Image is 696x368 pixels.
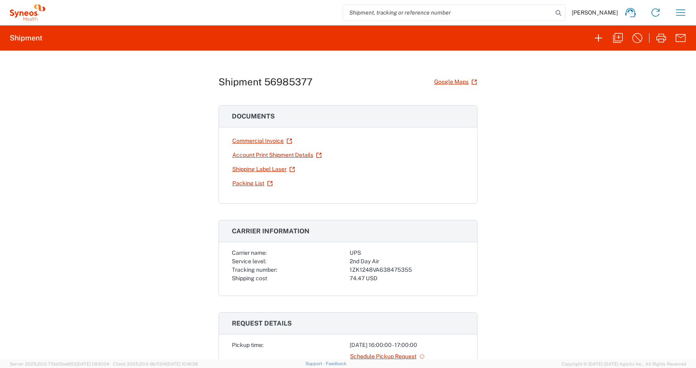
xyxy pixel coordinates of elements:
span: Pickup time: [232,342,263,348]
span: Carrier name: [232,250,267,256]
span: Service level: [232,258,266,264]
span: [PERSON_NAME] [572,9,618,16]
span: Copyright © [DATE]-[DATE] Agistix Inc., All Rights Reserved [562,360,686,368]
a: Schedule Pickup Request [350,349,425,364]
span: Shipping cost [232,275,267,281]
div: 1ZK1248VA638475355 [350,266,464,274]
a: Shipping Label Laser [232,162,295,176]
a: Google Maps [434,75,477,89]
h2: Shipment [10,33,42,43]
a: Support [306,361,326,366]
input: Shipment, tracking or reference number [343,5,553,20]
div: UPS [350,249,464,257]
h1: Shipment 56985377 [219,76,312,88]
div: [DATE] 16:00:00 - 17:00:00 [350,341,464,349]
span: Documents [232,112,275,120]
span: [DATE] 09:51:04 [76,362,109,366]
div: 74.47 USD [350,274,464,283]
a: Packing List [232,176,273,190]
span: Request details [232,319,292,327]
div: 2nd Day Air [350,257,464,266]
span: Server: 2025.20.0-710e05ee653 [10,362,109,366]
span: [DATE] 10:16:38 [166,362,198,366]
a: Account Print Shipment Details [232,148,322,162]
a: Commercial Invoice [232,134,293,148]
a: Feedback [326,361,346,366]
span: Tracking number: [232,266,277,273]
span: Carrier information [232,227,310,235]
span: Client: 2025.20.0-8b113f4 [113,362,198,366]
